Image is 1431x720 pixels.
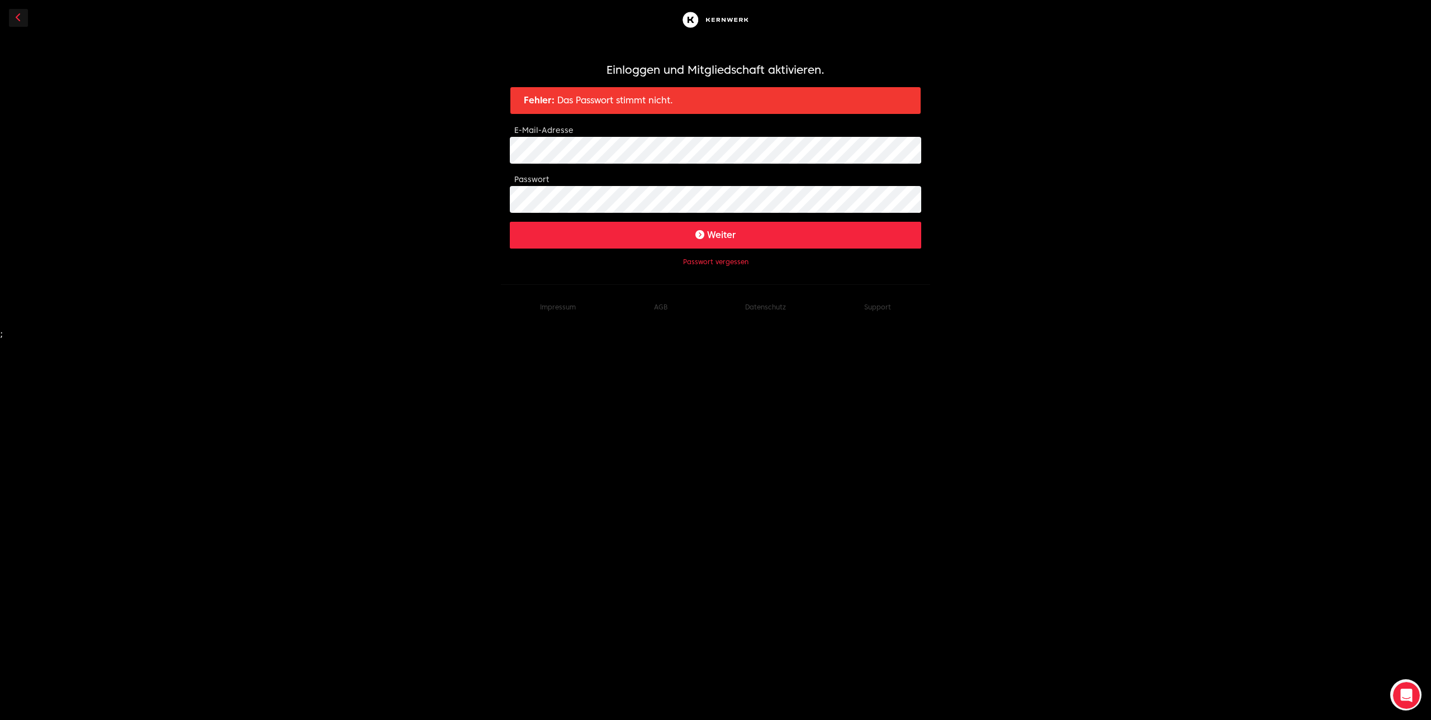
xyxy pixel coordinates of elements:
label: Passwort [514,175,549,184]
a: Datenschutz [745,303,786,311]
button: Support [864,303,891,312]
a: Impressum [540,303,576,311]
p: Das Passwort stimmt nicht. [510,87,921,115]
button: Weiter [510,222,921,249]
img: Kernwerk® [680,9,751,31]
a: AGB [654,303,667,311]
label: E-Mail-Adresse [514,126,574,135]
iframe: Intercom live chat Discovery-Launcher [1390,679,1421,711]
h1: Einloggen und Mitgliedschaft aktivieren. [510,62,921,78]
strong: Fehler: [524,95,555,106]
button: Passwort vergessen [683,258,748,266]
iframe: Intercom live chat [1393,682,1420,709]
